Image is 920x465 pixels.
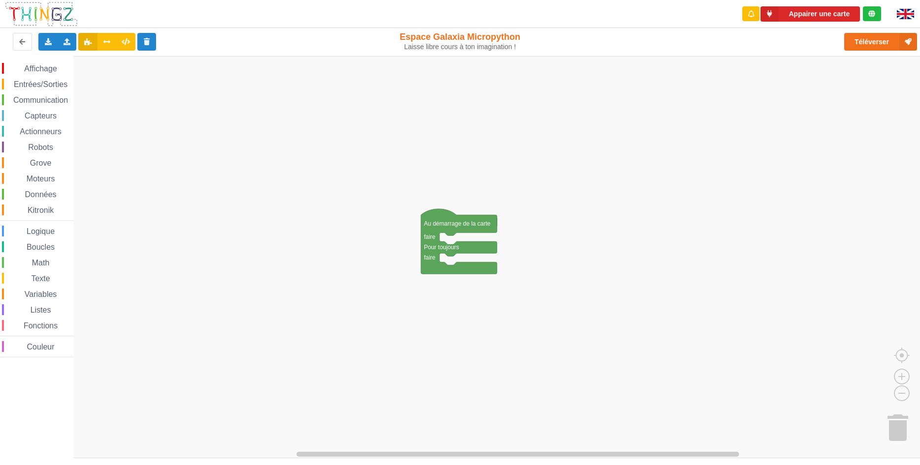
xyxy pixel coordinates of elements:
[26,343,56,351] span: Couleur
[23,290,59,298] span: Variables
[30,274,51,283] span: Texte
[844,33,917,51] button: Téléverser
[424,233,436,240] text: faire
[25,174,57,183] span: Moteurs
[380,31,540,51] div: Espace Galaxia Micropython
[424,220,491,227] text: Au démarrage de la carte
[863,6,881,21] div: Tu es connecté au serveur de création de Thingz
[27,143,55,151] span: Robots
[25,227,56,235] span: Logique
[12,96,69,104] span: Communication
[18,127,63,136] span: Actionneurs
[424,254,436,261] text: faire
[25,243,56,251] span: Boucles
[380,43,540,51] div: Laisse libre cours à ton imagination !
[26,206,55,214] span: Kitronik
[23,112,58,120] span: Capteurs
[31,259,51,267] span: Math
[23,64,58,73] span: Affichage
[29,306,53,314] span: Listes
[22,321,59,330] span: Fonctions
[12,80,69,88] span: Entrées/Sorties
[761,6,860,22] button: Appairer une carte
[4,1,78,27] img: thingz_logo.png
[29,159,53,167] span: Grove
[24,190,58,199] span: Données
[424,244,459,251] text: Pour toujours
[897,9,914,19] img: gb.png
